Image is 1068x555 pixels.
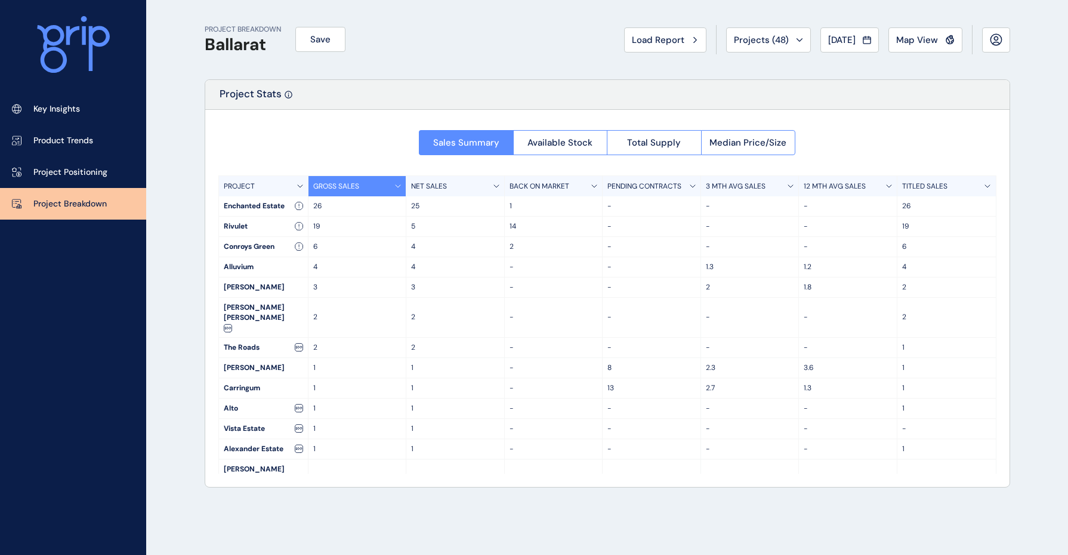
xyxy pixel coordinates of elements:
[607,343,696,353] p: -
[607,383,696,393] p: 13
[632,34,684,46] span: Load Report
[804,424,892,434] p: -
[804,383,892,393] p: 1.3
[205,35,281,55] h1: Ballarat
[706,403,794,414] p: -
[313,444,402,454] p: 1
[33,198,107,210] p: Project Breakdown
[607,181,681,192] p: PENDING CONTRACTS
[804,201,892,211] p: -
[219,399,308,418] div: Alto
[411,262,499,272] p: 4
[295,27,345,52] button: Save
[706,201,794,211] p: -
[624,27,706,53] button: Load Report
[219,439,308,459] div: Alexander Estate
[313,403,402,414] p: 1
[804,282,892,292] p: 1.8
[607,403,696,414] p: -
[804,474,892,484] p: -
[706,363,794,373] p: 2.3
[313,181,359,192] p: GROSS SALES
[902,282,991,292] p: 2
[607,444,696,454] p: -
[828,34,856,46] span: [DATE]
[804,221,892,232] p: -
[411,201,499,211] p: 25
[902,343,991,353] p: 1
[510,424,598,434] p: -
[313,424,402,434] p: 1
[706,242,794,252] p: -
[706,474,794,484] p: -
[709,137,786,149] span: Median Price/Size
[33,166,107,178] p: Project Positioning
[219,338,308,357] div: The Roads
[219,358,308,378] div: [PERSON_NAME]
[510,363,598,373] p: -
[902,424,991,434] p: -
[607,262,696,272] p: -
[411,444,499,454] p: 1
[701,130,796,155] button: Median Price/Size
[902,474,991,484] p: -
[607,130,701,155] button: Total Supply
[510,474,598,484] p: -
[607,282,696,292] p: -
[607,221,696,232] p: -
[804,444,892,454] p: -
[902,363,991,373] p: 1
[607,424,696,434] p: -
[888,27,962,53] button: Map View
[510,242,598,252] p: 2
[607,363,696,373] p: 8
[627,137,681,149] span: Total Supply
[706,383,794,393] p: 2.7
[33,135,93,147] p: Product Trends
[513,130,607,155] button: Available Stock
[706,181,765,192] p: 3 MTH AVG SALES
[607,242,696,252] p: -
[706,262,794,272] p: 1.3
[219,257,308,277] div: Alluvium
[219,298,308,337] div: [PERSON_NAME] [PERSON_NAME]
[411,282,499,292] p: 3
[804,403,892,414] p: -
[219,217,308,236] div: Rivulet
[411,363,499,373] p: 1
[902,403,991,414] p: 1
[411,242,499,252] p: 4
[902,221,991,232] p: 19
[219,460,308,499] div: [PERSON_NAME] Views
[607,312,696,322] p: -
[804,181,866,192] p: 12 MTH AVG SALES
[706,282,794,292] p: 2
[902,181,947,192] p: TITLED SALES
[411,181,447,192] p: NET SALES
[313,343,402,353] p: 2
[804,312,892,322] p: -
[219,378,308,398] div: Carringum
[902,312,991,322] p: 2
[510,403,598,414] p: -
[205,24,281,35] p: PROJECT BREAKDOWN
[734,34,789,46] span: Projects ( 48 )
[510,201,598,211] p: 1
[411,383,499,393] p: 1
[411,221,499,232] p: 5
[804,343,892,353] p: -
[313,312,402,322] p: 2
[510,343,598,353] p: -
[510,312,598,322] p: -
[219,237,308,257] div: Conroys Green
[313,282,402,292] p: 3
[310,33,331,45] span: Save
[33,103,80,115] p: Key Insights
[411,312,499,322] p: 2
[220,87,282,109] p: Project Stats
[419,130,513,155] button: Sales Summary
[902,262,991,272] p: 4
[219,277,308,297] div: [PERSON_NAME]
[313,242,402,252] p: 6
[313,221,402,232] p: 19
